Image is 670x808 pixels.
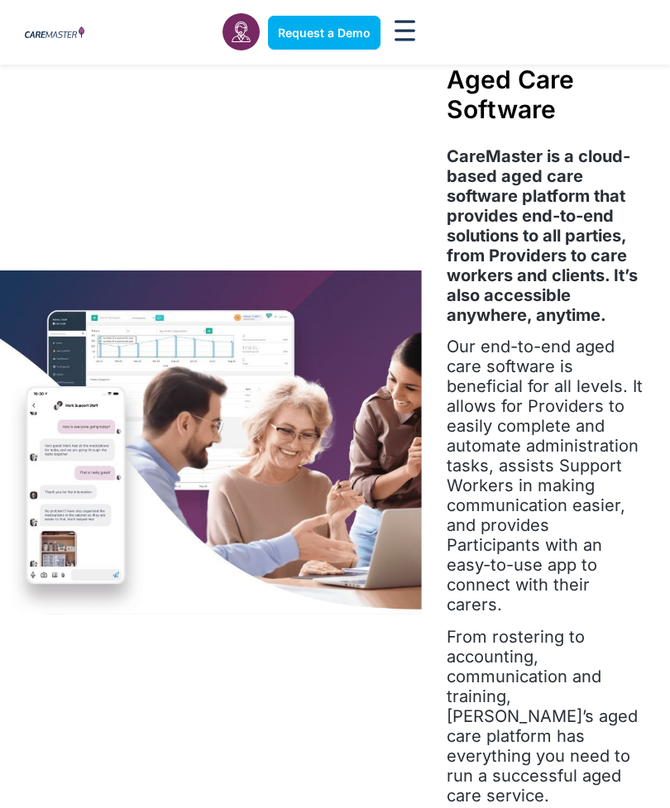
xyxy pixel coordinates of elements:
[447,337,643,614] span: Our end-to-end aged care software is beneficial for all levels. It allows for Providers to easily...
[25,26,84,40] img: CareMaster Logo
[447,627,638,806] span: From rostering to accounting, communication and training, [PERSON_NAME]’s aged care platform has ...
[447,65,645,124] h1: Aged Care Software
[447,146,638,325] strong: CareMaster is a cloud-based aged care software platform that provides end-to-end solutions to all...
[268,16,380,50] a: Request a Demo
[389,15,420,50] div: Menu Toggle
[278,26,371,40] span: Request a Demo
